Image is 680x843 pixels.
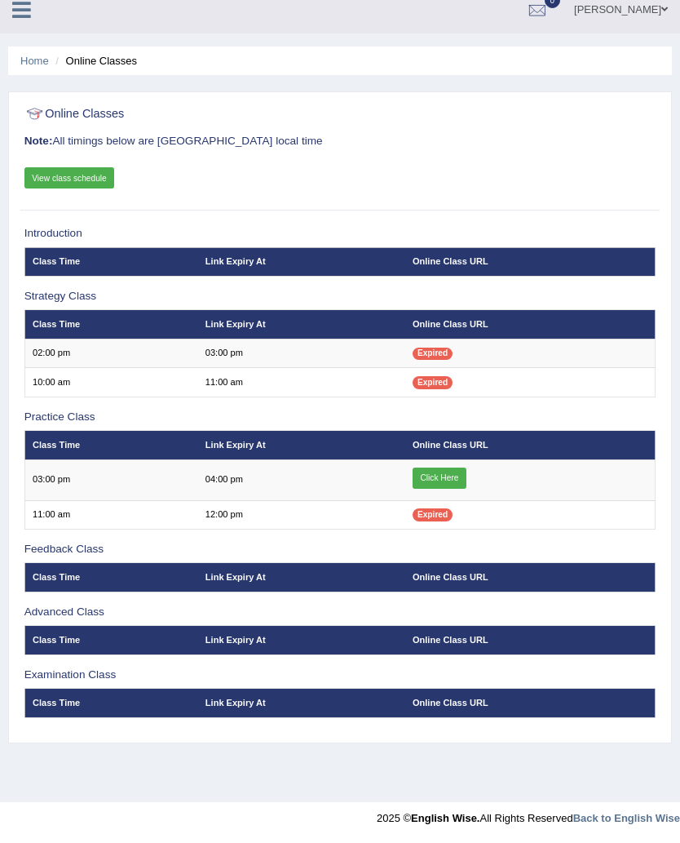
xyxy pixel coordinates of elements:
[24,500,197,529] td: 11:00 am
[24,228,656,240] h3: Introduction
[405,431,656,459] th: Online Class URL
[24,167,115,189] a: View class schedule
[377,802,680,826] div: 2025 © All Rights Reserved
[405,310,656,339] th: Online Class URL
[413,508,453,521] span: Expired
[24,606,656,619] h3: Advanced Class
[411,812,479,824] strong: English Wise.
[24,563,197,592] th: Class Time
[24,310,197,339] th: Class Time
[24,669,656,681] h3: Examination Class
[24,135,53,147] b: Note:
[413,468,466,489] a: Click Here
[197,368,404,397] td: 11:00 am
[24,291,656,303] h3: Strategy Class
[24,104,416,125] h2: Online Classes
[573,812,680,824] a: Back to English Wise
[197,626,404,654] th: Link Expiry At
[24,459,197,500] td: 03:00 pm
[197,310,404,339] th: Link Expiry At
[20,55,49,67] a: Home
[24,544,656,556] h3: Feedback Class
[24,411,656,424] h3: Practice Class
[24,626,197,654] th: Class Time
[197,500,404,529] td: 12:00 pm
[405,563,656,592] th: Online Class URL
[413,376,453,388] span: Expired
[197,689,404,717] th: Link Expiry At
[24,247,197,276] th: Class Time
[405,689,656,717] th: Online Class URL
[405,247,656,276] th: Online Class URL
[24,431,197,459] th: Class Time
[24,135,656,148] h3: All timings below are [GEOGRAPHIC_DATA] local time
[197,459,404,500] td: 04:00 pm
[24,368,197,397] td: 10:00 am
[197,563,404,592] th: Link Expiry At
[197,339,404,367] td: 03:00 pm
[405,626,656,654] th: Online Class URL
[24,339,197,367] td: 02:00 pm
[51,53,137,69] li: Online Classes
[197,247,404,276] th: Link Expiry At
[413,348,453,360] span: Expired
[197,431,404,459] th: Link Expiry At
[24,689,197,717] th: Class Time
